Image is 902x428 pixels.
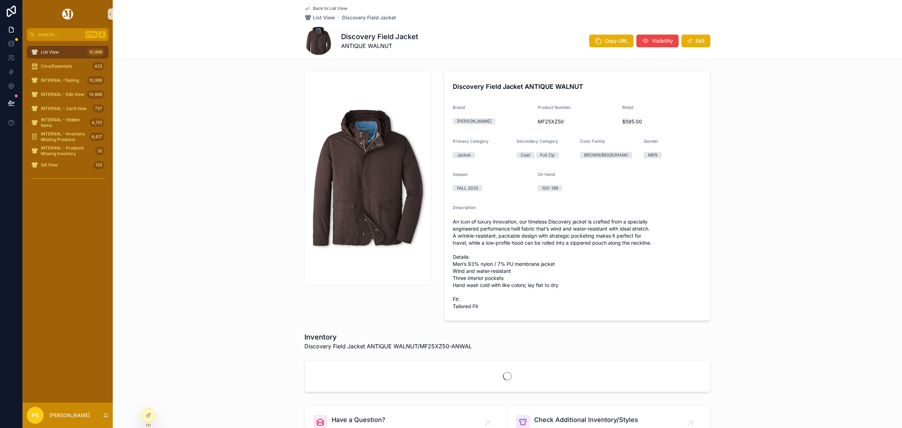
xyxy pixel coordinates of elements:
[342,14,396,21] a: Discovery Field Jacket
[27,116,109,129] a: INTERNAL - Hidden Items4,751
[453,82,702,91] h4: Discovery Field Jacket ANTIQUE WALNUT
[305,96,431,259] img: MF25XZ50-ANWAL.jpg
[457,185,478,191] div: FALL 2025
[85,31,98,38] span: Ctrl
[27,28,109,41] button: Jump to...CtrlK
[41,78,79,83] span: INTERNAL -Testing
[584,152,628,158] div: BROWN/BEIGE/KHAKI
[27,60,109,73] a: Core/Essentials423
[61,8,74,20] img: App logo
[41,106,87,111] span: INTERNAL - Card View
[92,62,104,71] div: 423
[89,118,104,127] div: 4,751
[95,147,104,155] div: 32
[87,48,104,56] div: 10,999
[540,152,555,158] div: Full Zip
[87,76,104,85] div: 10,999
[681,35,710,47] button: Edit
[41,145,92,157] span: INTERNAL - Products Missing Inventory
[589,35,634,47] button: Copy URL
[332,415,452,425] span: Have a Question?
[538,172,555,177] span: On Hand
[453,105,465,110] span: Brand
[453,205,476,210] span: Description
[27,145,109,157] a: INTERNAL - Products Missing Inventory32
[304,332,472,342] h1: Inventory
[99,32,105,37] span: K
[622,105,634,110] span: Retail
[648,152,657,158] div: MEN
[622,118,702,125] span: $595.00
[542,185,558,191] div: 100-199
[304,14,335,21] a: List View
[304,342,472,350] span: Discovery Field Jacket ANTIQUE WALNUT/MF25XZ50-ANWAL
[41,131,87,142] span: INTERNAL - Inventory Missing Products
[93,161,104,169] div: 133
[644,139,659,144] span: Gender
[453,139,489,144] span: Primary Category
[521,152,530,158] div: Coat
[49,412,90,419] p: [PERSON_NAME]
[652,37,673,44] span: Visibility
[27,88,109,101] a: INTERNAL - Edit View14,888
[580,139,605,144] span: Color Family
[453,218,702,310] span: An icon of luxury innovation, our timeless Discovery jacket is crafted from a specially engineere...
[41,92,84,97] span: INTERNAL - Edit View
[27,74,109,87] a: INTERNAL -Testing10,999
[605,37,628,44] span: Copy URL
[313,6,347,11] span: Back to List View
[41,63,72,69] span: Core/Essentials
[534,415,657,425] span: Check Additional Inventory/Styles
[341,42,418,50] span: ANTIQUE WALNUT
[41,117,87,128] span: INTERNAL - Hidden Items
[27,130,109,143] a: INTERNAL - Inventory Missing Products6,417
[636,35,679,47] button: Visibility
[27,102,109,115] a: INTERNAL - Card View757
[89,133,104,141] div: 6,417
[457,152,471,158] div: Jacket
[517,139,558,144] span: Secondary Category
[27,46,109,59] a: List View10,999
[538,118,617,125] span: MF25XZ50
[32,411,39,420] span: PS
[38,32,82,37] span: Jump to...
[41,49,59,55] span: List View
[341,32,418,42] h1: Discovery Field Jacket
[304,6,347,11] a: Back to List View
[313,14,335,21] span: List View
[538,105,571,110] span: Product Number
[27,159,109,171] a: QA View133
[453,172,468,177] span: Season
[93,104,104,113] div: 757
[41,162,58,168] span: QA View
[457,118,491,124] div: [PERSON_NAME]
[23,41,113,193] div: scrollable content
[87,90,104,99] div: 14,888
